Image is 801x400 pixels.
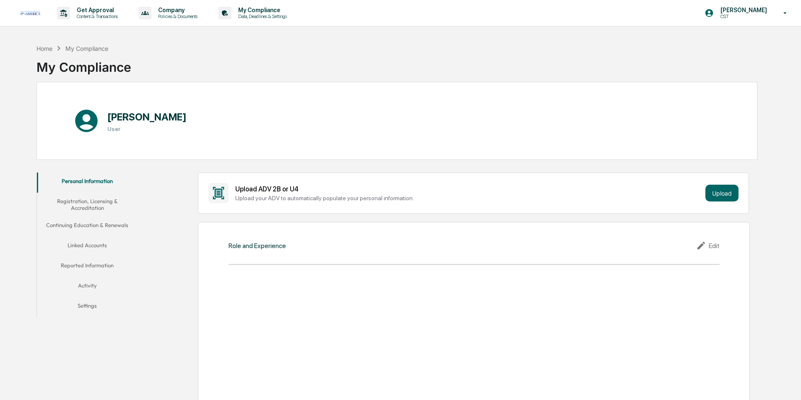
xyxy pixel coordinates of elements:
button: Activity [37,277,138,297]
div: Home [36,45,52,52]
div: Upload ADV 2B or U4 [235,185,702,193]
p: My Compliance [231,7,291,13]
div: My Compliance [36,53,131,75]
p: CST [714,13,771,19]
h3: User [107,125,187,132]
button: Registration, Licensing & Accreditation [37,193,138,217]
button: Settings [37,297,138,317]
button: Reported Information [37,257,138,277]
div: Upload your ADV to automatically populate your personal information. [235,195,702,201]
p: [PERSON_NAME] [714,7,771,13]
button: Personal Information [37,173,138,193]
p: Content & Transactions [70,13,122,19]
button: Upload [705,185,739,201]
p: Data, Deadlines & Settings [231,13,291,19]
div: secondary tabs example [37,173,138,317]
p: Get Approval [70,7,122,13]
p: Policies & Documents [151,13,202,19]
div: Edit [696,241,720,251]
div: My Compliance [65,45,108,52]
div: Role and Experience [229,242,286,250]
p: Company [151,7,202,13]
button: Continuing Education & Renewals [37,217,138,237]
button: Linked Accounts [37,237,138,257]
h1: [PERSON_NAME] [107,111,187,123]
img: logo [20,11,40,15]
